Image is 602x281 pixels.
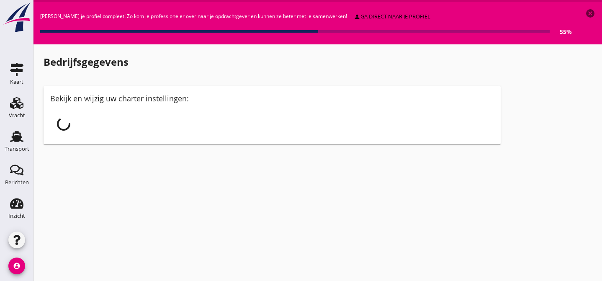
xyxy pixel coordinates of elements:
[5,180,29,185] div: Berichten
[354,13,430,21] div: ga direct naar je profiel
[10,79,23,85] div: Kaart
[585,8,595,18] i: cancel
[8,213,25,219] div: Inzicht
[2,2,32,33] img: logo-small.a267ee39.svg
[5,146,29,152] div: Transport
[9,113,25,118] div: Vracht
[44,54,501,70] h1: Bedrijfsgegevens
[550,27,572,36] div: 55%
[40,8,572,38] div: [PERSON_NAME] je profiel compleet! Zo kom je professioneler over naar je opdrachtgever en kunnen ...
[8,258,25,274] i: account_circle
[50,93,494,104] div: Bekijk en wijzig uw charter instellingen:
[354,13,360,20] i: person
[350,11,434,23] a: ga direct naar je profiel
